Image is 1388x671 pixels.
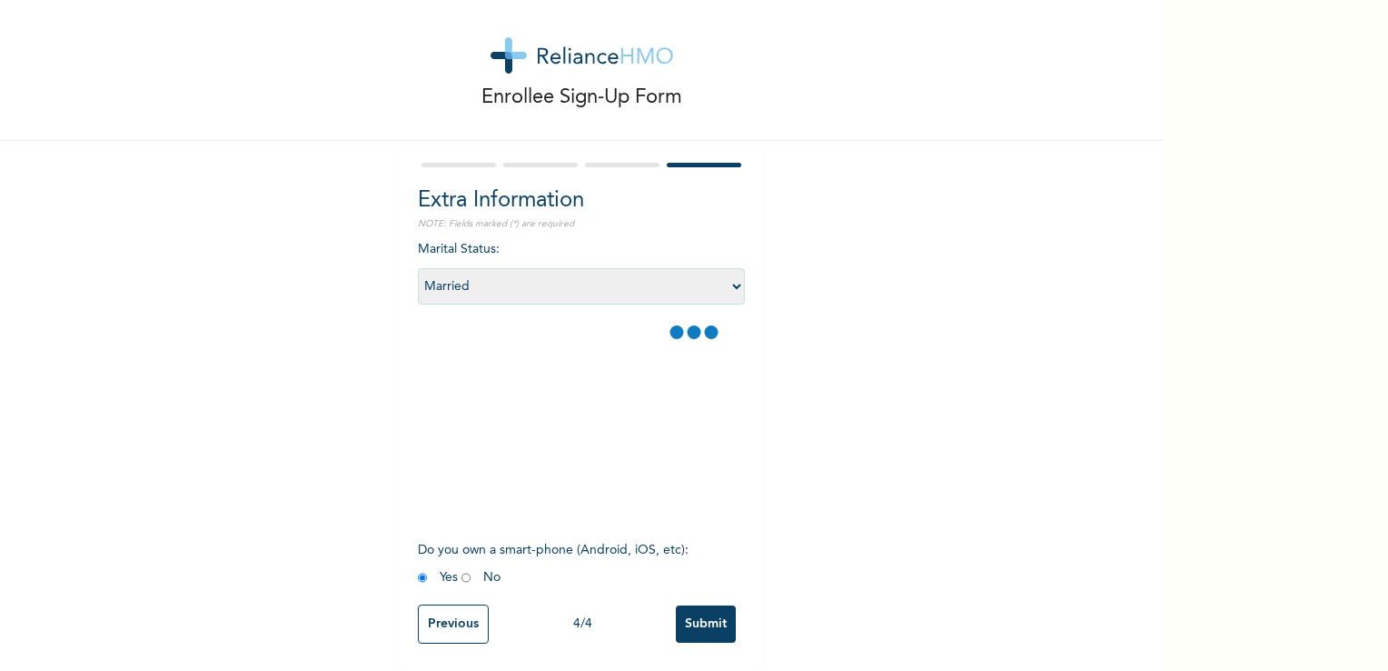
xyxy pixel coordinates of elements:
[418,605,489,644] input: Previous
[418,185,745,217] h2: Extra Information
[491,37,673,74] img: logo
[481,83,682,113] p: Enrollee Sign-Up Form
[676,606,736,643] input: Submit
[418,217,745,231] p: NOTE: Fields marked (*) are required
[489,615,676,634] div: 4 / 4
[418,243,745,293] span: Marital Status :
[418,544,689,584] span: Do you own a smart-phone (Android, iOS, etc) : Yes No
